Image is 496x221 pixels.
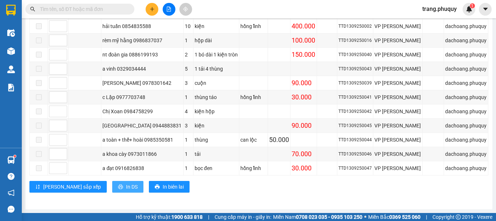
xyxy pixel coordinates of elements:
div: 50.000 [269,135,289,145]
td: VP Hà Huy Tập [373,33,423,48]
div: 4 [185,107,192,115]
td: TTD1309250047 [337,161,374,175]
div: 400.000 [292,21,315,31]
div: [PERSON_NAME] 0978301642 [102,79,182,87]
span: sort-ascending [35,184,40,190]
div: 1 [185,93,192,101]
div: a khoa cày 0973011866 [102,150,182,158]
td: TTD1309250042 [337,104,374,119]
div: TTD1309250041 [338,94,372,101]
div: TTD1309250016 [338,37,372,44]
span: [PERSON_NAME] sắp xếp [43,183,101,191]
div: hồng lĩnh [240,93,267,101]
div: kiện [195,22,238,30]
span: In DS [126,183,138,191]
span: notification [8,189,15,196]
div: dachoang.phuquy [445,164,487,172]
strong: 0708 023 035 - 0935 103 250 [296,214,362,220]
button: sort-ascending[PERSON_NAME] sắp xếp [29,181,107,193]
div: VP [PERSON_NAME] [374,22,421,30]
div: thùng [195,136,238,144]
div: 3 [185,79,192,87]
td: VP Hà Huy Tập [373,48,423,62]
span: Miền Bắc [368,213,420,221]
div: TTD1309250047 [338,165,372,172]
div: dachoang.phuquy [445,150,487,158]
img: warehouse-icon [7,47,15,55]
div: VP [PERSON_NAME] [374,136,421,144]
div: hộp dài [195,36,238,44]
div: cuộn [195,79,238,87]
div: 10 [185,22,192,30]
td: TTD1309250045 [337,119,374,133]
div: dachoang.phuquy [445,122,487,130]
td: VP Hà Huy Tập [373,62,423,76]
td: TTD1309250039 [337,76,374,90]
div: TTD1309250040 [338,51,372,58]
div: 100.000 [292,35,315,46]
div: 3 [185,122,192,130]
div: VP [PERSON_NAME] [374,150,421,158]
div: hải tuấn 0854835588 [102,22,182,30]
div: rèm mỹ hằng 0986837037 [102,36,182,44]
td: TTD1309250046 [337,147,374,161]
div: dachoang.phuquy [445,51,487,59]
div: dachoang.phuquy [445,65,487,73]
td: VP Hà Huy Tập [373,119,423,133]
button: printerIn biên lai [149,181,190,193]
span: aim [183,7,188,12]
div: 30.000 [292,163,315,173]
span: | [208,213,209,221]
div: 2 [185,51,192,59]
span: In biên lai [163,183,184,191]
span: caret-down [482,6,489,12]
td: VP Hà Huy Tập [373,76,423,90]
div: [GEOGRAPHIC_DATA] 0944883831 [102,122,182,130]
div: 70.000 [292,149,315,159]
div: VP [PERSON_NAME] [374,122,421,130]
div: c Lập 0977703748 [102,93,182,101]
input: Tìm tên, số ĐT hoặc mã đơn [40,5,126,13]
div: TTD1309250044 [338,137,372,143]
div: TTD1309250043 [338,66,372,72]
div: 1 [185,36,192,44]
div: TTD1309250039 [338,80,372,87]
span: search [30,7,35,12]
img: warehouse-icon [7,156,15,164]
span: printer [118,184,123,190]
div: nt đoàn gia 0886199193 [102,51,182,59]
span: ⚪️ [364,216,366,218]
div: VP [PERSON_NAME] [374,93,421,101]
div: dachoang.phuquy [445,136,487,144]
strong: 1900 633 818 [171,214,203,220]
img: warehouse-icon [7,66,15,73]
img: warehouse-icon [7,29,15,37]
div: hồng lĩnh [240,164,267,172]
div: TTD1309250046 [338,151,372,158]
div: dachoang.phuquy [445,79,487,87]
td: VP Hà Huy Tập [373,90,423,104]
div: a toàn + thể+ hoài 0985350581 [102,136,182,144]
td: VP Hà Huy Tập [373,104,423,119]
div: dachoang.phuquy [445,36,487,44]
div: tải [195,150,238,158]
sup: 1 [470,3,475,8]
td: TTD1309250040 [337,48,374,62]
div: 1 [185,164,192,172]
div: 1 [185,136,192,144]
div: dachoang.phuquy [445,22,487,30]
div: a đạt 0916826838 [102,164,182,172]
span: plus [150,7,155,12]
td: VP Hà Huy Tập [373,19,423,33]
td: VP Hà Huy Tập [373,133,423,147]
span: Cung cấp máy in - giấy in: [215,213,271,221]
div: Chị Xoan 0984758299 [102,107,182,115]
div: VP [PERSON_NAME] [374,65,421,73]
img: logo-vxr [6,5,16,16]
div: TTD1309250002 [338,23,372,30]
div: kiện hộp [195,107,238,115]
div: VP [PERSON_NAME] [374,79,421,87]
div: 90.000 [292,78,315,88]
td: TTD1309250041 [337,90,374,104]
div: TTD1309250042 [338,108,372,115]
